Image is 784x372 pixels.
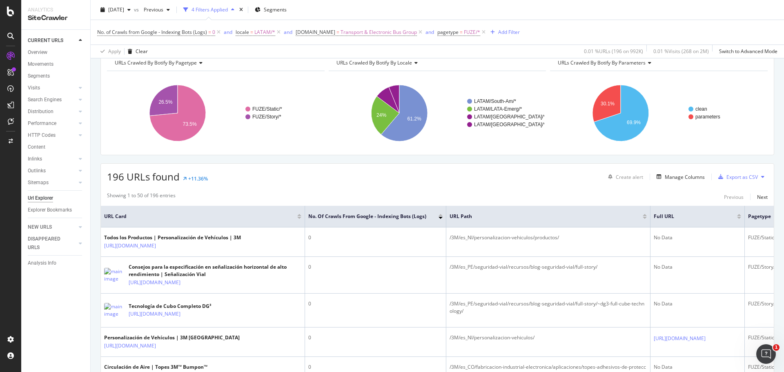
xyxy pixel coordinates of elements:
[464,27,480,38] span: FUZE/*
[28,7,84,13] div: Analytics
[627,120,641,125] text: 69.9%
[104,303,125,318] img: main image
[28,259,56,267] div: Analysis Info
[284,28,292,36] button: and
[474,106,522,112] text: LATAM/LATA-Emerg/*
[252,106,282,112] text: FUZE/Static/*
[757,192,768,202] button: Next
[104,334,240,341] div: Personalización de Vehículos | 3M [GEOGRAPHIC_DATA]
[104,268,125,283] img: main image
[129,310,180,318] a: [URL][DOMAIN_NAME]
[28,178,49,187] div: Sitemaps
[129,303,216,310] div: Tecnología de Cubo Completo DG³
[113,56,317,69] h4: URLs Crawled By Botify By pagetype
[329,78,544,149] svg: A chart.
[140,3,173,16] button: Previous
[460,29,463,36] span: =
[584,48,643,55] div: 0.01 % URLs ( 196 on 992K )
[28,259,85,267] a: Analysis Info
[308,213,426,220] span: No. of Crawls from Google - Indexing Bots (Logs)
[474,122,546,127] text: LATAM/[GEOGRAPHIC_DATA]/*
[601,101,615,107] text: 30.1%
[474,98,516,104] text: LATAM/South-Am/*
[308,363,443,371] div: 0
[180,3,238,16] button: 4 Filters Applied
[28,96,76,104] a: Search Engines
[653,172,705,182] button: Manage Columns
[28,223,76,232] a: NEW URLS
[28,235,69,252] div: DISAPPEARED URLS
[108,6,124,13] span: 2025 Sep. 7th
[695,106,707,112] text: clean
[756,344,776,364] iframe: Intercom live chat
[28,107,76,116] a: Distribution
[450,263,647,271] div: /3M/es_PE/seguridad-vial/recursos/blog-seguridad-vial/full-story/
[28,167,76,175] a: Outlinks
[212,27,215,38] span: 0
[653,48,709,55] div: 0.01 % Visits ( 268 on 2M )
[129,278,180,287] a: [URL][DOMAIN_NAME]
[28,60,53,69] div: Movements
[238,6,245,14] div: times
[28,119,76,128] a: Performance
[129,263,301,278] div: Consejos para la especificación en señalización horizontal de alto rendimiento | Señalización Vial
[28,96,62,104] div: Search Engines
[104,363,207,371] div: Circulación de Aire | Topes 3M™ Bumpon™
[308,334,443,341] div: 0
[28,143,85,151] a: Content
[104,242,156,250] a: [URL][DOMAIN_NAME]
[28,119,56,128] div: Performance
[136,48,148,55] div: Clear
[250,29,253,36] span: =
[550,78,766,149] svg: A chart.
[336,59,412,66] span: URLs Crawled By Botify By locale
[28,235,76,252] a: DISAPPEARED URLS
[28,131,76,140] a: HTTP Codes
[28,143,45,151] div: Content
[450,234,647,241] div: /3M/es_NI/personalizacion-vehiculos/productos/
[108,48,121,55] div: Apply
[556,56,760,69] h4: URLs Crawled By Botify By parameters
[28,223,52,232] div: NEW URLS
[107,192,176,202] div: Showing 1 to 50 of 196 entries
[107,78,323,149] div: A chart.
[425,29,434,36] div: and
[654,300,741,307] div: No Data
[28,72,85,80] a: Segments
[654,363,741,371] div: No Data
[716,45,777,58] button: Switch to Advanced Mode
[236,29,249,36] span: locale
[28,206,85,214] a: Explorer Bookmarks
[97,29,207,36] span: No. of Crawls from Google - Indexing Bots (Logs)
[284,29,292,36] div: and
[28,84,76,92] a: Visits
[450,213,630,220] span: URL Path
[28,155,42,163] div: Inlinks
[28,13,84,23] div: SiteCrawler
[605,170,643,183] button: Create alert
[104,342,156,350] a: [URL][DOMAIN_NAME]
[28,155,76,163] a: Inlinks
[498,29,520,36] div: Add Filter
[437,29,459,36] span: pagetype
[308,263,443,271] div: 0
[104,213,295,220] span: URL Card
[308,234,443,241] div: 0
[450,334,647,341] div: /3M/es_NI/personalizacion-vehiculos/
[726,174,758,180] div: Export as CSV
[192,6,228,13] div: 4 Filters Applied
[341,27,417,38] span: Transport & Electronic Bus Group
[715,170,758,183] button: Export as CSV
[425,28,434,36] button: and
[28,131,56,140] div: HTTP Codes
[224,29,232,36] div: and
[654,334,706,343] a: [URL][DOMAIN_NAME]
[158,99,172,105] text: 26.5%
[28,48,47,57] div: Overview
[335,56,539,69] h4: URLs Crawled By Botify By locale
[28,178,76,187] a: Sitemaps
[665,174,705,180] div: Manage Columns
[104,234,241,241] div: Todos los Productos | Personalización de Vehículos | 3M
[28,36,76,45] a: CURRENT URLS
